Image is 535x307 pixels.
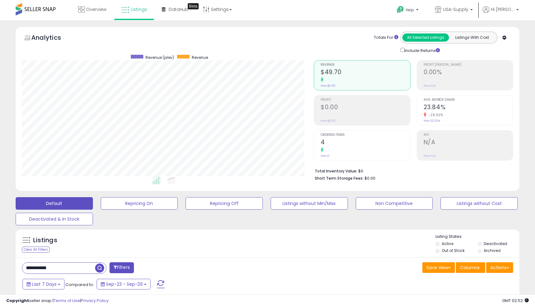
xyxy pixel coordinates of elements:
[424,133,513,137] span: ROI
[402,33,449,42] button: All Selected Listings
[483,6,519,20] a: Hi [PERSON_NAME]
[443,6,468,13] span: USA-Supply
[424,139,513,147] h2: N/A
[192,55,208,60] span: Revenue
[321,63,410,67] span: Revenue
[502,298,529,304] span: 2025-10-7 02:52 GMT
[321,69,410,77] h2: $49.70
[392,1,425,20] a: Help
[484,241,507,246] label: Deactivated
[321,84,335,88] small: Prev: $0.00
[169,6,188,13] span: DataHub
[442,241,453,246] label: Active
[86,6,106,13] span: Overview
[321,139,410,147] h2: 4
[321,133,410,137] span: Ordered Items
[442,248,465,253] label: Out of Stock
[321,119,335,123] small: Prev: $0.00
[110,262,134,273] button: Filters
[406,7,414,13] span: Help
[424,69,513,77] h2: 0.00%
[22,247,50,253] div: Clear All Filters
[396,6,404,13] i: Get Help
[315,176,364,181] b: Short Term Storage Fees:
[424,84,436,88] small: Prev: N/A
[53,298,80,304] a: Terms of Use
[321,104,410,112] h2: $0.00
[33,236,57,245] h5: Listings
[449,33,495,42] button: Listings With Cost
[315,168,357,174] b: Total Inventory Value:
[23,279,64,289] button: Last 7 Days
[315,167,508,174] li: $0
[321,98,410,102] span: Profit
[436,234,519,240] p: Listing States:
[6,298,109,304] div: seller snap | |
[422,262,455,273] button: Save View
[441,197,518,210] button: Listings without Cost
[460,264,480,271] span: Columns
[491,6,514,13] span: Hi [PERSON_NAME]
[16,213,93,225] button: Deactivated & In Stock
[424,154,436,158] small: Prev: N/A
[484,248,501,253] label: Archived
[356,197,433,210] button: Non Competitive
[6,298,29,304] strong: Copyright
[101,197,178,210] button: Repricing On
[424,63,513,67] span: Profit [PERSON_NAME]
[131,6,147,13] span: Listings
[426,113,443,117] small: -25.50%
[65,282,94,288] span: Compared to:
[374,35,398,41] div: Totals For
[424,98,513,102] span: Avg. Buybox Share
[424,119,440,123] small: Prev: 32.00%
[364,175,375,181] span: $0.00
[271,197,348,210] button: Listings without Min/Max
[31,33,73,43] h5: Analytics
[145,55,174,60] span: Revenue (prev)
[97,279,150,289] button: Sep-23 - Sep-29
[321,154,329,158] small: Prev: 0
[424,104,513,112] h2: 23.84%
[81,298,109,304] a: Privacy Policy
[186,197,263,210] button: Repricing Off
[16,197,93,210] button: Default
[396,47,447,54] div: Include Returns
[486,262,513,273] button: Actions
[32,281,57,287] span: Last 7 Days
[106,281,143,287] span: Sep-23 - Sep-29
[188,3,199,9] div: Tooltip anchor
[456,262,485,273] button: Columns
